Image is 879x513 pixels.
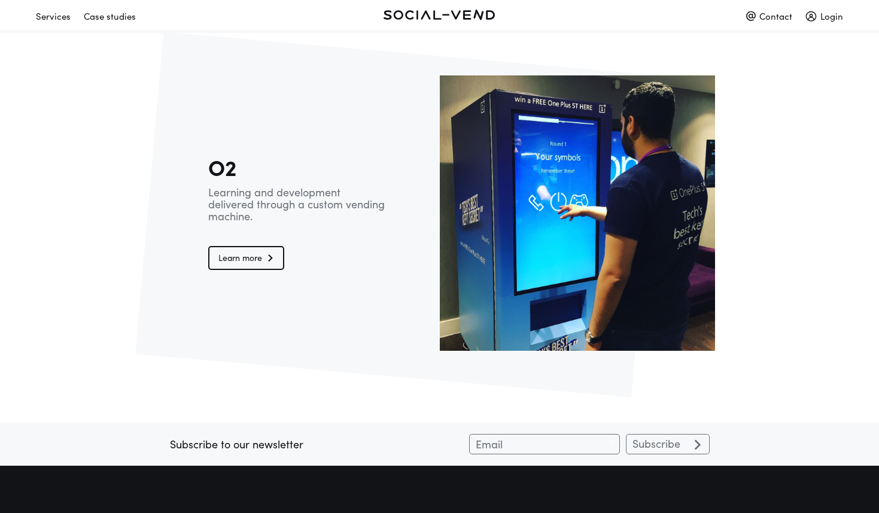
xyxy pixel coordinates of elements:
a: Case studies [84,5,149,18]
div: Login [805,5,843,26]
input: Subscribe [626,434,710,454]
h1: Subscribe to our newsletter [170,439,451,450]
a: Learn more [208,246,284,270]
div: Contact [746,5,792,26]
input: Email [469,434,620,454]
div: Services [36,5,71,26]
div: Case studies [84,5,136,26]
p: Learning and development delivered through a custom vending machine. [208,186,388,222]
h2: O2 [208,156,388,178]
